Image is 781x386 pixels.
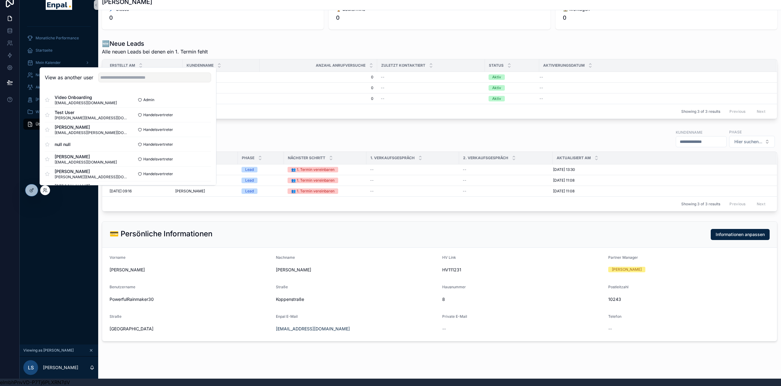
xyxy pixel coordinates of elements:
[463,189,466,194] span: --
[36,85,61,90] span: Aktive Kunden
[23,33,95,44] a: Monatliche Performance
[288,178,363,183] a: 👥 1. Termin vereinbaren
[110,326,271,332] span: [GEOGRAPHIC_DATA]
[370,178,455,183] a: --
[492,74,501,80] div: Aktiv
[55,100,117,105] span: [EMAIL_ADDRESS][DOMAIN_NAME]
[263,85,373,90] a: 0
[55,183,117,189] span: [PERSON_NAME]
[175,189,234,194] a: [PERSON_NAME]
[489,63,504,68] span: Status
[716,231,765,238] span: Informationen anpassen
[110,314,122,319] span: Straße
[36,97,65,102] span: [PERSON_NAME]
[276,285,288,289] span: Straße
[242,178,280,183] a: Lead
[23,69,95,81] a: Neue Kunden
[23,57,95,68] a: Mein Kalender
[110,189,168,194] a: [DATE] 09:16
[23,45,95,56] a: Startseite
[734,139,762,145] span: Hier suchen...
[175,189,205,194] span: [PERSON_NAME]
[316,63,365,68] span: Anzahl Anrufversuche
[23,94,95,105] a: [PERSON_NAME]
[463,156,508,160] span: 2. Verkaufsgespräch
[676,129,702,135] label: Kundenname
[381,85,481,90] a: --
[23,82,95,93] a: Aktive Kunden
[109,14,316,22] span: 0
[553,178,769,183] a: [DATE] 11:08
[553,189,769,194] a: [DATE] 11:08
[539,96,769,101] a: --
[143,127,173,132] span: Handelsvertreter
[608,285,628,289] span: Postleitzahl
[489,96,535,101] a: Aktiv
[463,189,549,194] a: --
[381,85,385,90] span: --
[55,160,117,165] span: [EMAIL_ADDRESS][DOMAIN_NAME]
[276,267,437,273] span: [PERSON_NAME]
[370,189,455,194] a: --
[543,63,585,68] span: Aktivierungsdatum
[245,178,254,183] div: Lead
[110,267,271,273] span: [PERSON_NAME]
[55,168,128,175] span: [PERSON_NAME]
[263,96,373,101] a: 0
[288,167,363,172] a: 👥 1. Termin vereinbaren
[55,124,128,130] span: [PERSON_NAME]
[288,188,363,194] a: 👥 1. Termin vereinbaren
[45,74,93,81] h2: View as another user
[291,188,334,194] div: 👥 1. Termin vereinbaren
[608,255,638,260] span: Partner Manager
[442,314,467,319] span: Private E-Mail
[370,156,415,160] span: 1. Verkaufsgespräch
[492,85,501,91] div: Aktiv
[55,116,128,120] span: [PERSON_NAME][EMAIL_ADDRESS][DOMAIN_NAME]
[553,167,769,172] a: [DATE] 13:30
[55,141,71,148] span: null null
[442,267,604,273] span: HV111231
[711,229,770,240] button: Informationen anpassen
[729,129,742,135] label: Phase
[43,364,78,371] p: [PERSON_NAME]
[276,314,298,319] span: Enpal E-Mail
[242,156,254,160] span: Phase
[143,142,173,147] span: Handelsvertreter
[55,175,128,179] span: [PERSON_NAME][EMAIL_ADDRESS][DOMAIN_NAME]
[442,296,604,302] span: 8
[36,109,68,114] span: Wissensdatenbank
[55,109,128,116] span: Test User
[186,85,256,90] a: Test LV 106 copy
[681,109,720,114] span: Showing 3 of 3 results
[55,94,117,100] span: Video Onboarding
[489,85,535,91] a: Aktiv
[245,167,254,172] div: Lead
[110,285,135,289] span: Benutzername
[681,202,720,207] span: Showing 3 of 3 results
[553,167,575,172] span: [DATE] 13:30
[381,75,481,80] a: --
[276,326,350,332] a: [EMAIL_ADDRESS][DOMAIN_NAME]
[463,167,466,172] span: --
[110,229,212,239] h2: 💳 Persönliche Informationen
[110,63,135,68] span: Erstellt am
[489,74,535,80] a: Aktiv
[288,156,325,160] span: Nächster Schritt
[187,63,214,68] span: Kundenname
[442,326,446,332] span: --
[381,96,481,101] a: --
[492,96,501,101] div: Aktiv
[539,85,769,90] a: --
[563,14,770,22] span: 0
[110,189,132,194] span: [DATE] 09:16
[276,296,437,302] span: Koppenstraße
[143,157,173,162] span: Handelsvertreter
[442,255,456,260] span: HV Link
[336,14,543,22] span: 0
[242,188,280,194] a: Lead
[110,296,271,302] span: PowerfulRainmaker30
[36,48,52,53] span: Startseite
[36,36,79,41] span: Monatliche Performance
